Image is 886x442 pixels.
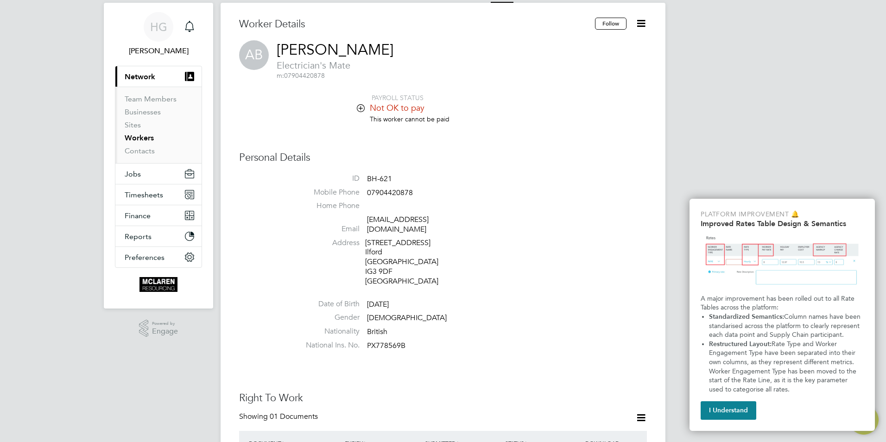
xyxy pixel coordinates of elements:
a: Team Members [125,95,177,103]
label: Gender [295,313,360,322]
img: Updated Rates Table Design & Semantics [701,232,864,290]
span: Preferences [125,253,165,262]
h3: Worker Details [239,18,595,31]
a: Contacts [125,146,155,155]
span: Reports [125,232,152,241]
span: Harry Gelb [115,45,202,57]
span: Jobs [125,170,141,178]
label: ID [295,174,360,183]
strong: Standardized Semantics: [709,313,784,321]
nav: Main navigation [104,3,213,309]
span: 01 Documents [270,412,318,421]
span: Timesheets [125,190,163,199]
button: I Understand [701,401,756,420]
label: Nationality [295,327,360,336]
p: Platform Improvement 🔔 [701,210,864,219]
span: Electrician's Mate [277,59,393,71]
span: HG [150,21,167,33]
span: [DEMOGRAPHIC_DATA] [367,314,447,323]
h3: Right To Work [239,391,647,405]
div: [STREET_ADDRESS] Ilford [GEOGRAPHIC_DATA] IG3 9DF [GEOGRAPHIC_DATA] [365,238,453,286]
span: Column names have been standarised across the platform to clearly represent each data point and S... [709,313,862,339]
span: Engage [152,328,178,335]
strong: Restructured Layout: [709,340,772,348]
h2: Improved Rates Table Design & Semantics [701,219,864,228]
span: [DATE] [367,300,389,309]
label: National Ins. No. [295,341,360,350]
label: Home Phone [295,201,360,211]
a: Go to account details [115,12,202,57]
div: Showing [239,412,320,422]
a: [PERSON_NAME] [277,41,393,59]
a: Workers [125,133,154,142]
span: PAYROLL STATUS [372,94,424,102]
span: Powered by [152,320,178,328]
label: Address [295,238,360,248]
span: Finance [125,211,151,220]
div: Improved Rate Table Semantics [690,199,875,431]
span: Not OK to pay [370,102,424,113]
a: [EMAIL_ADDRESS][DOMAIN_NAME] [367,215,429,234]
h3: Personal Details [239,151,647,164]
span: This worker cannot be paid [370,115,449,123]
span: 07904420878 [277,71,325,80]
button: Follow [595,18,627,30]
span: Network [125,72,155,81]
label: Date of Birth [295,299,360,309]
label: Email [295,224,360,234]
span: British [367,327,387,336]
span: PX778569B [367,341,405,350]
span: 07904420878 [367,188,413,197]
img: mclaren-logo-retina.png [139,277,177,292]
span: m: [277,71,284,80]
label: Mobile Phone [295,188,360,197]
span: BH-621 [367,174,392,183]
a: Go to home page [115,277,202,292]
span: AB [239,40,269,70]
p: A major improvement has been rolled out to all Rate Tables across the platform: [701,294,864,312]
a: Businesses [125,107,161,116]
span: Rate Type and Worker Engagement Type have been separated into their own columns, as they represen... [709,340,858,393]
a: Sites [125,120,141,129]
